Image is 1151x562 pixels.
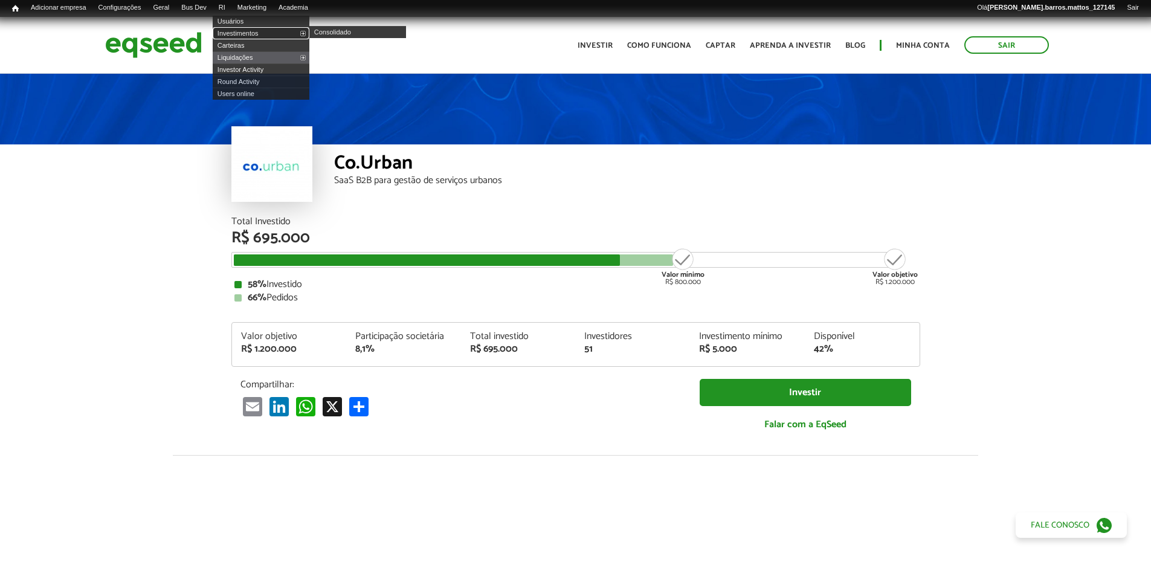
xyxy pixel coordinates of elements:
div: R$ 1.200.000 [241,344,338,354]
a: Academia [272,3,314,13]
div: Disponível [814,332,911,341]
div: R$ 695.000 [231,230,920,246]
div: Investimento mínimo [699,332,796,341]
a: Compartilhar [347,396,371,416]
a: Investir [700,379,911,406]
div: Pedidos [234,293,917,303]
a: Olá[PERSON_NAME].barros.mattos_127145 [971,3,1121,13]
div: R$ 1.200.000 [872,247,918,286]
strong: Valor objetivo [872,269,918,280]
a: X [320,396,344,416]
strong: [PERSON_NAME].barros.mattos_127145 [987,4,1115,11]
a: Sair [1121,3,1145,13]
a: Adicionar empresa [25,3,92,13]
a: Investir [578,42,613,50]
a: LinkedIn [267,396,291,416]
div: 51 [584,344,681,354]
div: 42% [814,344,911,354]
span: Início [12,4,19,13]
a: Aprenda a investir [750,42,831,50]
strong: 66% [248,289,266,306]
div: Investidores [584,332,681,341]
a: Email [240,396,265,416]
a: Configurações [92,3,147,13]
div: R$ 695.000 [470,344,567,354]
div: Total Investido [231,217,920,227]
a: Fale conosco [1016,512,1127,538]
a: RI [213,3,231,13]
a: Blog [845,42,865,50]
strong: Valor mínimo [662,269,704,280]
a: Minha conta [896,42,950,50]
a: Marketing [231,3,272,13]
div: Participação societária [355,332,452,341]
a: Captar [706,42,735,50]
div: Total investido [470,332,567,341]
div: R$ 800.000 [660,247,706,286]
a: WhatsApp [294,396,318,416]
a: Bus Dev [175,3,213,13]
div: Investido [234,280,917,289]
a: Como funciona [627,42,691,50]
img: EqSeed [105,29,202,61]
div: Co.Urban [334,153,920,176]
div: R$ 5.000 [699,344,796,354]
a: Geral [147,3,175,13]
div: SaaS B2B para gestão de serviços urbanos [334,176,920,186]
a: Usuários [213,15,309,27]
div: Valor objetivo [241,332,338,341]
a: Falar com a EqSeed [700,412,911,437]
p: Compartilhar: [240,379,682,390]
a: Início [6,3,25,15]
div: 8,1% [355,344,452,354]
a: Sair [964,36,1049,54]
strong: 58% [248,276,266,292]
